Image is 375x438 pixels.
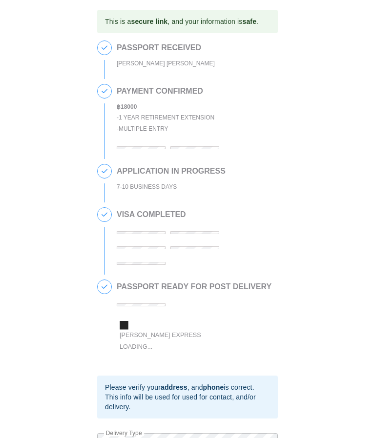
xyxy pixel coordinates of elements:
[117,282,271,291] h2: PASSPORT READY FOR POST DELIVERY
[117,87,224,96] h2: PAYMENT CONFIRMED
[120,329,222,352] div: [PERSON_NAME] Express Loading...
[117,103,137,110] b: ฿ 18000
[98,280,111,294] span: 5
[105,382,270,392] div: Please verify your , and is correct.
[98,164,111,178] span: 3
[161,383,187,391] b: address
[105,392,270,412] div: This info will be used for used for contact, and/or delivery.
[117,123,224,135] div: - Multiple entry
[203,383,224,391] b: phone
[117,181,226,193] div: 7-10 BUSINESS DAYS
[117,112,224,123] div: - 1 Year Retirement Extension
[98,84,111,98] span: 2
[131,18,167,25] b: secure link
[98,208,111,221] span: 4
[117,43,215,52] h2: PASSPORT RECEIVED
[98,41,111,55] span: 1
[117,58,215,69] div: [PERSON_NAME] [PERSON_NAME]
[105,13,258,30] div: This is a , and your information is .
[242,18,256,25] b: safe
[117,210,273,219] h2: VISA COMPLETED
[117,167,226,176] h2: APPLICATION IN PROGRESS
